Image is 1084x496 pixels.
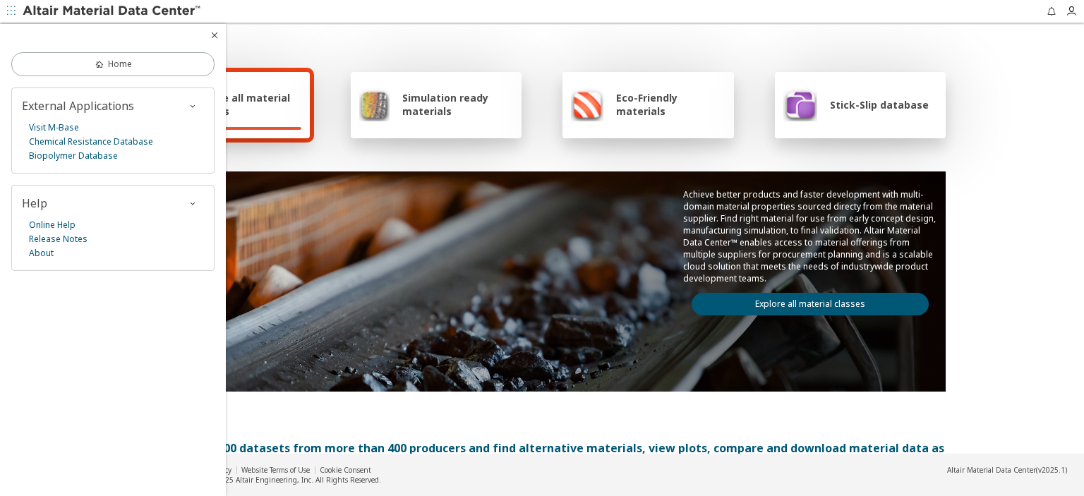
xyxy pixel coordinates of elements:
[11,52,215,76] a: Home
[359,87,390,121] img: Simulation ready materials
[320,465,371,475] a: Cookie Consent
[191,91,301,118] span: Explore all material classes
[683,188,937,284] p: Achieve better products and faster development with multi-domain material properties sourced dire...
[616,91,725,118] span: Eco-Friendly materials
[209,475,381,485] div: © 2025 Altair Engineering, Inc. All Rights Reserved.
[29,218,76,232] a: Online Help
[830,98,929,111] span: Stick-Slip database
[29,149,118,163] a: Biopolymer Database
[22,195,47,211] span: Help
[241,465,310,475] a: Website Terms of Use
[692,293,929,315] a: Explore all material classes
[108,59,132,70] span: Home
[29,135,153,149] a: Chemical Resistance Database
[402,91,513,118] span: Simulation ready materials
[783,87,817,121] img: Stick-Slip database
[571,87,603,121] img: Eco-Friendly materials
[947,465,1036,475] span: Altair Material Data Center
[29,232,88,246] a: Release Notes
[133,440,951,473] div: Access over 90,000 datasets from more than 400 producers and find alternative materials, view plo...
[29,246,54,260] a: About
[23,4,203,18] img: Altair Material Data Center
[29,121,79,135] a: Visit M-Base
[22,98,134,114] span: External Applications
[947,465,1067,475] div: (v2025.1)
